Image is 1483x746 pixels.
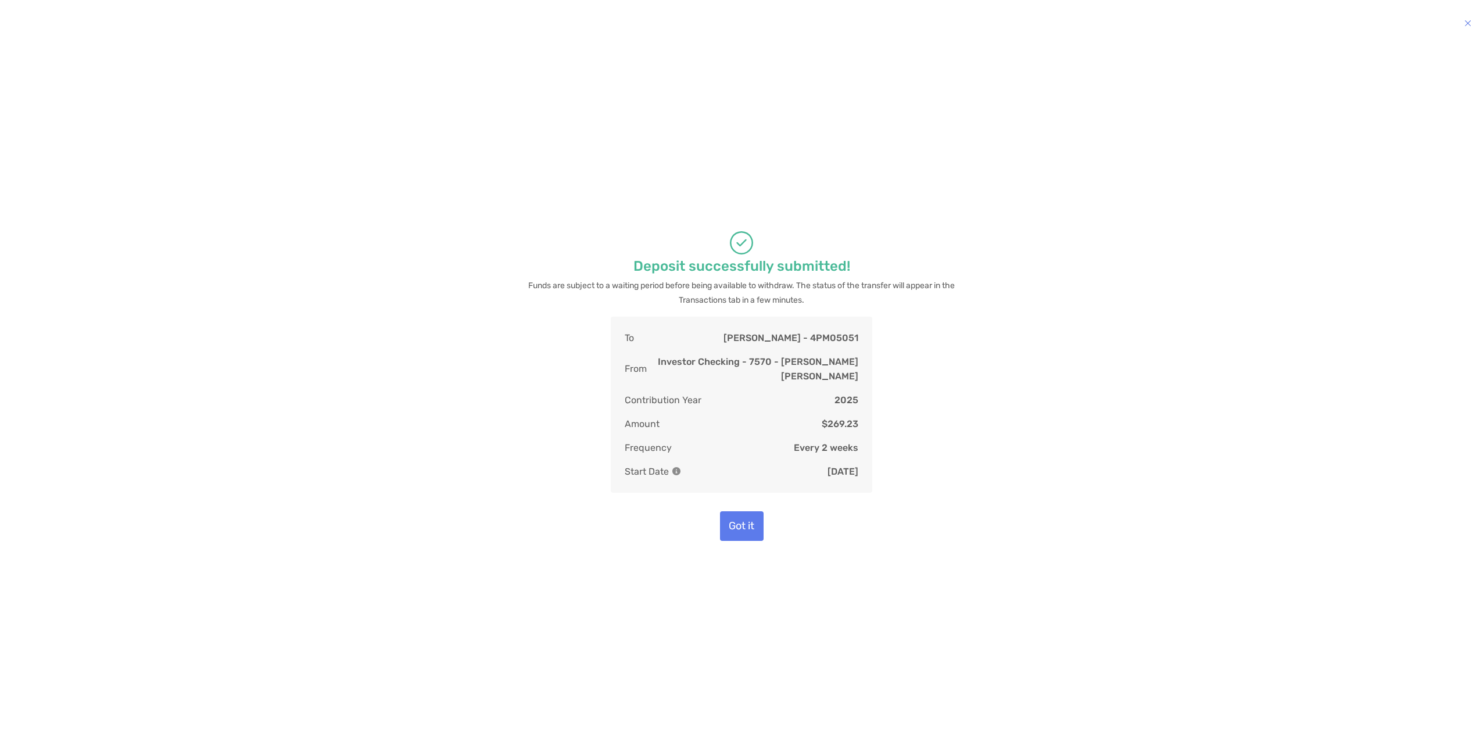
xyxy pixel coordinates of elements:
p: Amount [625,417,660,431]
p: [DATE] [828,464,858,479]
p: From [625,354,647,383]
p: Investor Checking - 7570 - [PERSON_NAME] [PERSON_NAME] [647,354,858,383]
p: Contribution Year [625,393,701,407]
p: Funds are subject to a waiting period before being available to withdraw. The status of the trans... [524,278,959,307]
button: Got it [720,511,764,541]
p: Deposit successfully submitted! [633,259,850,274]
img: Information Icon [672,467,680,475]
p: To [625,331,634,345]
p: Start Date [625,464,680,479]
p: [PERSON_NAME] - 4PM05051 [723,331,858,345]
p: $269.23 [822,417,858,431]
p: 2025 [834,393,858,407]
p: Frequency [625,440,672,455]
p: Every 2 weeks [794,440,858,455]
